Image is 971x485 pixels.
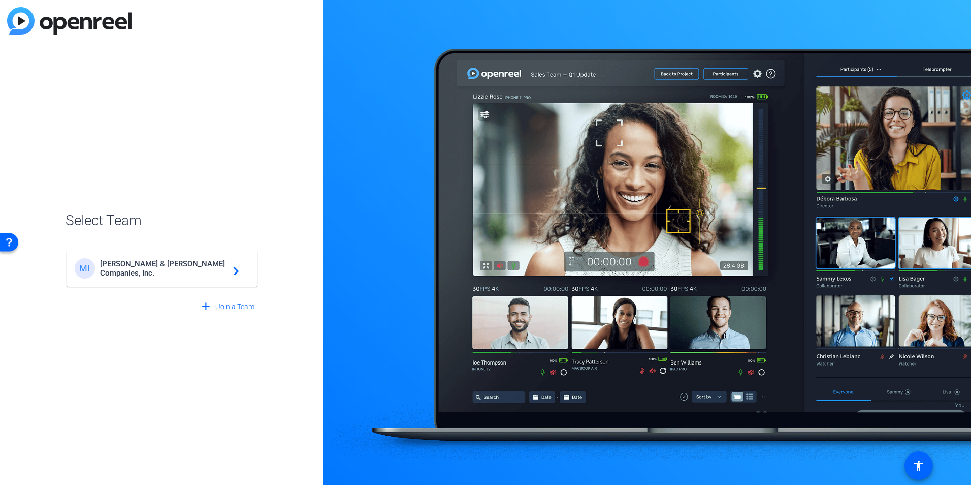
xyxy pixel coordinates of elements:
span: Select Team [66,210,258,231]
mat-icon: navigate_next [227,262,239,275]
span: [PERSON_NAME] & [PERSON_NAME] Companies, Inc. [100,259,227,278]
span: Join a Team [216,301,254,312]
mat-icon: add [200,300,212,313]
button: Join a Team [196,298,258,316]
mat-icon: accessibility [913,460,925,472]
div: MI [75,258,95,279]
img: blue-gradient.svg [7,7,132,35]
